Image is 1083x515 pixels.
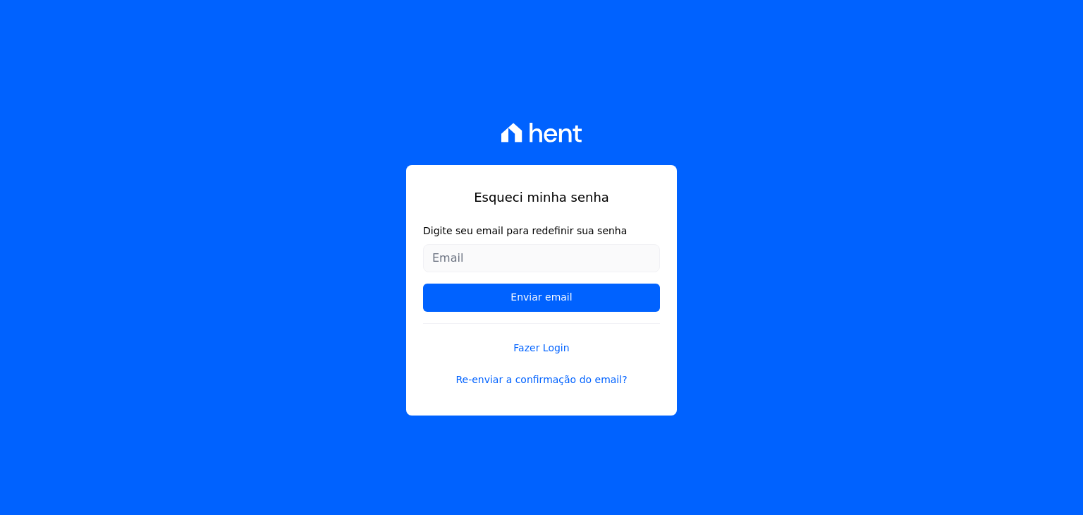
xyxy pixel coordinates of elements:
[423,224,660,238] label: Digite seu email para redefinir sua senha
[423,188,660,207] h1: Esqueci minha senha
[423,323,660,356] a: Fazer Login
[423,372,660,387] a: Re-enviar a confirmação do email?
[423,244,660,272] input: Email
[423,284,660,312] input: Enviar email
